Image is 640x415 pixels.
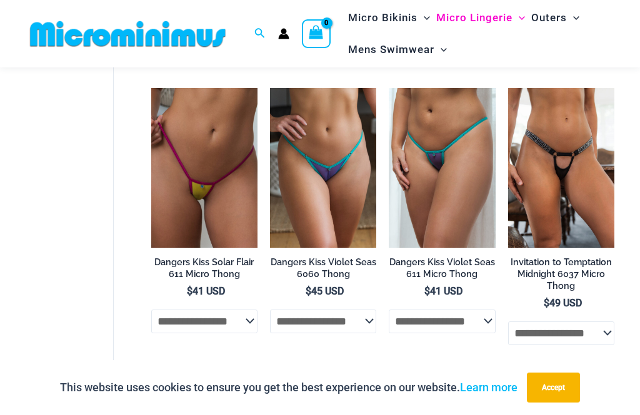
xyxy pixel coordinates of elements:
iframe: TrustedSite Certified [31,70,144,320]
span: Mens Swimwear [348,34,434,66]
a: OutersMenu ToggleMenu Toggle [528,2,582,34]
a: Invitation to Temptation Midnight Thong 1954 01Invitation to Temptation Midnight Thong 1954 02Inv... [508,88,614,248]
span: $ [424,285,430,297]
a: Dangers Kiss Solar Flair 611 Micro 01Dangers Kiss Solar Flair 611 Micro 02Dangers Kiss Solar Flai... [151,88,257,248]
a: Dangers Kiss Violet Seas 6060 Thong [270,256,376,285]
img: Dangers Kiss Violet Seas 6060 Thong 01 [270,88,376,248]
span: Menu Toggle [567,2,579,34]
img: MM SHOP LOGO FLAT [25,20,231,48]
bdi: 49 USD [544,297,582,309]
span: Micro Bikinis [348,2,417,34]
img: Dangers Kiss Solar Flair 611 Micro 01 [151,88,257,248]
a: Invitation to Temptation Midnight 6037 Micro Thong [508,256,614,296]
h2: Dangers Kiss Violet Seas 611 Micro Thong [389,256,495,280]
img: Dangers Kiss Violet Seas 611 Micro 01 [389,88,495,248]
bdi: 45 USD [306,285,344,297]
span: $ [187,285,192,297]
a: Micro LingerieMenu ToggleMenu Toggle [433,2,528,34]
span: Menu Toggle [417,2,430,34]
bdi: 41 USD [187,285,225,297]
a: View Shopping Cart, empty [302,19,331,48]
span: Micro Lingerie [436,2,512,34]
span: $ [544,297,549,309]
span: Menu Toggle [512,2,525,34]
a: Learn more [460,381,517,394]
a: Mens SwimwearMenu ToggleMenu Toggle [345,34,450,66]
h2: Dangers Kiss Solar Flair 611 Micro Thong [151,256,257,280]
span: Menu Toggle [434,34,447,66]
h2: Invitation to Temptation Midnight 6037 Micro Thong [508,256,614,291]
bdi: 41 USD [424,285,462,297]
a: Search icon link [254,26,266,42]
p: This website uses cookies to ensure you get the best experience on our website. [60,378,517,397]
button: Accept [527,373,580,403]
a: Dangers Kiss Violet Seas 611 Micro 01Dangers Kiss Violet Seas 1060 Bra 611 Micro 05Dangers Kiss V... [389,88,495,248]
a: Account icon link [278,28,289,39]
span: $ [306,285,311,297]
a: Dangers Kiss Violet Seas 6060 Thong 01Dangers Kiss Violet Seas 6060 Thong 02Dangers Kiss Violet S... [270,88,376,248]
img: Invitation to Temptation Midnight Thong 1954 01 [508,88,614,248]
span: Outers [531,2,567,34]
a: Dangers Kiss Violet Seas 611 Micro Thong [389,256,495,285]
a: Dangers Kiss Solar Flair 611 Micro Thong [151,256,257,285]
h2: Dangers Kiss Violet Seas 6060 Thong [270,256,376,280]
a: Micro BikinisMenu ToggleMenu Toggle [345,2,433,34]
